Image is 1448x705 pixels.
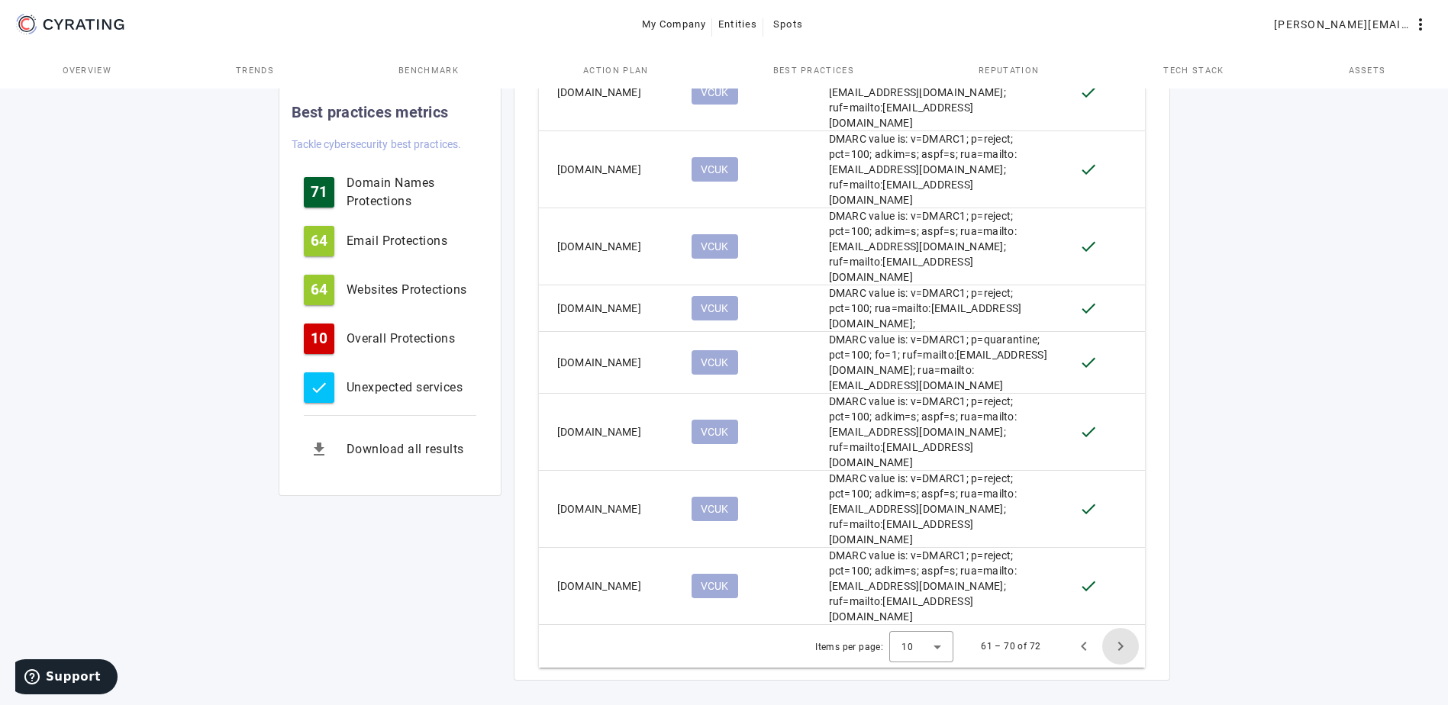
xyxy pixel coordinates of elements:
mat-cell: [DOMAIN_NAME] [539,394,679,471]
span: VCUK [701,162,729,177]
mat-cell: DMARC value is: v=DMARC1; p=quarantine; pct=100; fo=1; ruf=mailto:[EMAIL_ADDRESS][DOMAIN_NAME]; r... [817,332,1067,394]
span: VCUK [701,301,729,316]
mat-cell: [DOMAIN_NAME] [539,208,679,285]
mat-cell: [DOMAIN_NAME] [539,332,679,394]
div: Email Protections [347,232,476,250]
mat-chip-listbox: Tags [692,154,805,185]
mat-cell: [DOMAIN_NAME] [539,548,679,625]
mat-cell: [DOMAIN_NAME] [539,131,679,208]
span: 71 [311,185,327,200]
mat-icon: more_vert [1411,15,1430,34]
div: Items per page: [815,639,883,655]
mat-cell: DMARC value is: v=DMARC1; p=reject; pct=100; rua=mailto:[EMAIL_ADDRESS][DOMAIN_NAME]; [817,285,1067,332]
span: VCUK [701,239,729,254]
mat-chip-listbox: Tags [692,77,805,108]
iframe: Opens a widget where you can find more information [15,659,118,697]
mat-cell: DMARC value is: v=DMARC1; p=reject; pct=100; adkim=s; aspf=s; rua=mailto:[EMAIL_ADDRESS][DOMAIN_N... [817,548,1067,625]
span: VCUK [701,424,729,439]
button: 10Overall Protections [292,317,489,360]
button: Previous page [1066,628,1102,665]
span: 10 [311,331,327,346]
mat-icon: done [1079,423,1098,441]
button: Next page [1102,628,1139,665]
mat-cell: DMARC value is: v=DMARC1; p=reject; pct=100; adkim=s; aspf=s; rua=mailto:[EMAIL_ADDRESS][DOMAIN_N... [817,54,1067,131]
button: Entities [712,11,763,38]
span: Benchmark [398,66,459,75]
span: VCUK [701,501,729,517]
mat-icon: done [1079,160,1098,179]
mat-cell: [DOMAIN_NAME] [539,285,679,332]
mat-icon: done [1079,299,1098,317]
mat-cell: DMARC value is: v=DMARC1; p=reject; pct=100; adkim=s; aspf=s; rua=mailto:[EMAIL_ADDRESS][DOMAIN_N... [817,471,1067,548]
mat-cell: [DOMAIN_NAME] [539,54,679,131]
mat-icon: done [1079,237,1098,256]
span: Overview [63,66,112,75]
mat-cell: DMARC value is: v=DMARC1; p=reject; pct=100; adkim=s; aspf=s; rua=mailto:[EMAIL_ADDRESS][DOMAIN_N... [817,208,1067,285]
span: Spots [773,12,803,37]
mat-chip-listbox: Tags [692,293,805,324]
mat-chip-listbox: Tags [692,347,805,378]
mat-icon: done [1079,500,1098,518]
mat-chip-listbox: Tags [692,417,805,447]
span: VCUK [701,355,729,370]
span: Best practices [773,66,854,75]
mat-icon: done [1079,83,1098,101]
span: 64 [311,282,327,298]
button: Unexpected services [292,366,489,409]
span: VCUK [701,578,729,594]
button: [PERSON_NAME][EMAIL_ADDRESS][PERSON_NAME][DOMAIN_NAME] [1268,11,1436,38]
button: Spots [763,11,812,38]
mat-icon: done [1079,353,1098,372]
div: Websites Protections [347,281,476,299]
div: Download all results [347,440,476,459]
button: My Company [636,11,713,38]
span: Reputation [979,66,1039,75]
span: Tech Stack [1163,66,1224,75]
div: Domain Names Protections [347,174,476,211]
mat-icon: check [310,378,328,397]
span: 64 [311,233,327,249]
div: 61 – 70 of 72 [981,639,1040,654]
button: 64Email Protections [292,220,489,262]
div: Unexpected services [347,378,476,397]
mat-chip-listbox: Tags [692,494,805,524]
button: 71Domain Names Protections [292,171,489,214]
span: VCUK [701,85,729,100]
mat-card-subtitle: Tackle cybersecurity best practices. [292,136,462,153]
mat-icon: get_app [304,434,334,465]
mat-cell: DMARC value is: v=DMARC1; p=reject; pct=100; adkim=s; aspf=s; rua=mailto:[EMAIL_ADDRESS][DOMAIN_N... [817,131,1067,208]
div: Overall Protections [347,330,476,348]
span: [PERSON_NAME][EMAIL_ADDRESS][PERSON_NAME][DOMAIN_NAME] [1274,12,1411,37]
mat-card-title: Best practices metrics [292,100,449,124]
mat-chip-listbox: Tags [692,231,805,262]
button: Download all results [292,428,489,471]
span: Action Plan [583,66,649,75]
span: Trends [236,66,274,75]
span: Assets [1349,66,1386,75]
span: My Company [642,12,707,37]
button: 64Websites Protections [292,269,489,311]
mat-cell: DMARC value is: v=DMARC1; p=reject; pct=100; adkim=s; aspf=s; rua=mailto:[EMAIL_ADDRESS][DOMAIN_N... [817,394,1067,471]
mat-cell: [DOMAIN_NAME] [539,471,679,548]
g: CYRATING [44,19,124,30]
mat-icon: done [1079,577,1098,595]
span: Entities [718,12,757,37]
mat-chip-listbox: Tags [692,571,805,601]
